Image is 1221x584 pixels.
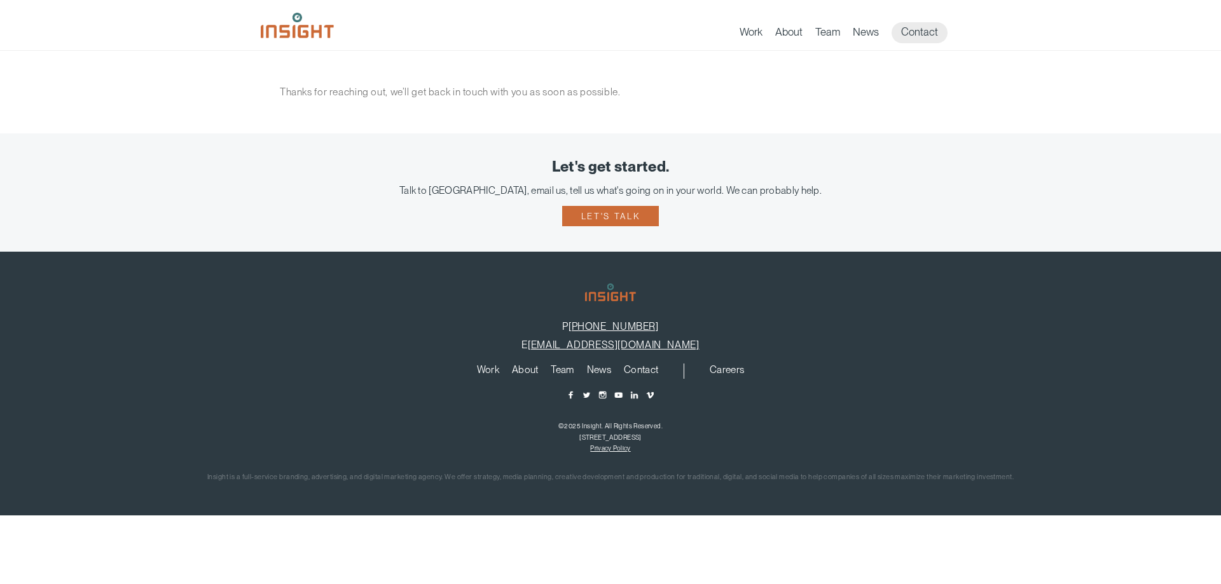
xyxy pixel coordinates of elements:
p: ©2025 Insight. All Rights Reserved. [STREET_ADDRESS] [19,420,1202,443]
a: Team [815,25,840,43]
a: [PHONE_NUMBER] [569,320,659,332]
nav: primary navigation menu [471,363,685,379]
a: [EMAIL_ADDRESS][DOMAIN_NAME] [528,339,699,351]
a: Facebook [566,390,576,400]
a: About [775,25,803,43]
a: Twitter [582,390,591,400]
div: Let's get started. [19,159,1202,175]
a: Work [477,365,499,379]
a: News [853,25,879,43]
img: Insight Marketing Design [261,13,334,38]
a: Instagram [598,390,607,400]
p: Insight is a full-service branding, advertising, and digital marketing agency. We offer strategy,... [19,471,1202,484]
a: Contact [624,365,658,379]
a: Vimeo [645,390,655,400]
a: Let's talk [562,206,659,226]
a: Privacy Policy [590,444,630,452]
a: Contact [892,22,948,43]
a: YouTube [614,390,623,400]
div: Talk to [GEOGRAPHIC_DATA], email us, tell us what's going on in your world. We can probably help. [19,184,1202,196]
p: P [19,320,1202,332]
a: Careers [710,365,744,379]
img: Insight Marketing Design [585,283,636,301]
a: News [587,365,611,379]
nav: copyright navigation menu [587,444,633,452]
nav: primary navigation menu [740,22,960,43]
p: E [19,339,1202,351]
a: About [512,365,539,379]
nav: secondary navigation menu [703,363,750,379]
a: Team [551,365,574,379]
p: Thanks for reaching out, we’ll get back in touch with you as soon as possible. [280,83,941,102]
a: LinkedIn [630,390,639,400]
a: Work [740,25,762,43]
